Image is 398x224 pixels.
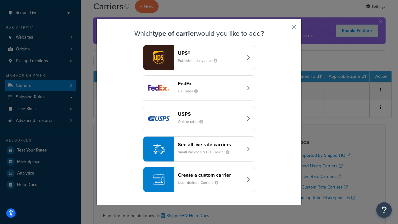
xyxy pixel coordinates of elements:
img: icon-carrier-liverate-becf4550.svg [153,143,164,155]
small: User-defined Carriers [178,180,223,185]
img: fedEx logo [143,76,174,100]
button: Open Resource Center [376,202,392,218]
small: Published daily rates [178,58,222,63]
header: UPS® [178,50,243,56]
header: See all live rate carriers [178,142,243,147]
h3: Which would you like to add? [112,30,286,37]
button: See all live rate carriersSmall Package & LTL Freight [143,136,255,162]
img: icon-carrier-custom-c93b8a24.svg [153,174,164,185]
img: usps logo [143,106,174,131]
button: fedEx logoFedExList rates [143,75,255,101]
img: ups logo [143,45,174,70]
button: ups logoUPS®Published daily rates [143,45,255,70]
small: Small Package & LTL Freight [178,149,234,155]
header: FedEx [178,81,243,86]
button: Create a custom carrierUser-defined Carriers [143,167,255,192]
small: Online rates [178,119,208,124]
header: Create a custom carrier [178,172,243,178]
small: List rates [178,88,203,94]
strong: type of carrier [153,28,196,39]
button: usps logoUSPSOnline rates [143,106,255,131]
header: USPS [178,111,243,117]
